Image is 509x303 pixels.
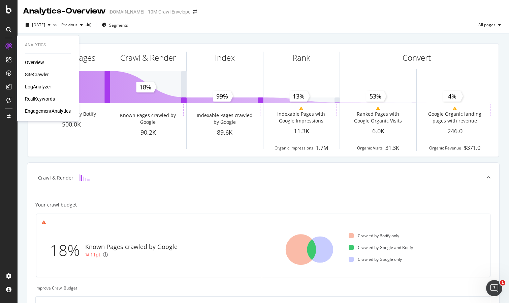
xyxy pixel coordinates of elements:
[110,128,187,137] div: 90.2K
[59,22,77,28] span: Previous
[50,239,85,261] div: 18%
[349,256,402,262] div: Crawled by Google only
[90,251,100,258] div: 11pt
[35,285,491,291] div: Improve Crawl Budget
[275,145,313,151] div: Organic Impressions
[476,20,504,30] button: All pages
[79,174,90,181] img: block-icon
[25,95,55,102] a: RealKeywords
[25,59,44,66] a: Overview
[85,243,178,251] div: Known Pages crawled by Google
[32,22,45,28] span: 2025 May. 23rd
[196,112,254,126] div: Indexable Pages crawled by Google
[99,20,131,30] button: Segments
[59,20,86,30] button: Previous
[38,174,73,181] div: Crawl & Render
[500,280,505,285] span: 1
[476,22,496,28] span: All pages
[273,111,330,124] div: Indexable Pages with Google Impressions
[486,280,502,296] iframe: Intercom live chat
[187,128,263,137] div: 89.6K
[120,52,176,63] div: Crawl & Render
[292,52,310,63] div: Rank
[25,71,49,78] a: SiteCrawler
[25,42,71,48] div: Analytics
[43,111,96,117] div: Pages crawled by Botify
[53,22,59,27] span: vs
[193,9,197,14] div: arrow-right-arrow-left
[349,245,413,250] div: Crawled by Google and Botify
[25,83,51,90] a: LogAnalyzer
[25,108,71,114] a: EngagementAnalytics
[23,20,53,30] button: [DATE]
[33,120,110,129] div: 500.0K
[119,112,177,126] div: Known Pages crawled by Google
[316,144,328,152] div: 1.7M
[109,22,128,28] span: Segments
[215,52,235,63] div: Index
[263,127,340,136] div: 11.3K
[108,8,190,15] div: [DOMAIN_NAME] - 10M Crawl Envelope
[349,233,399,239] div: Crawled by Botify only
[35,201,77,208] div: Your crawl budget
[23,5,106,17] div: Analytics - Overview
